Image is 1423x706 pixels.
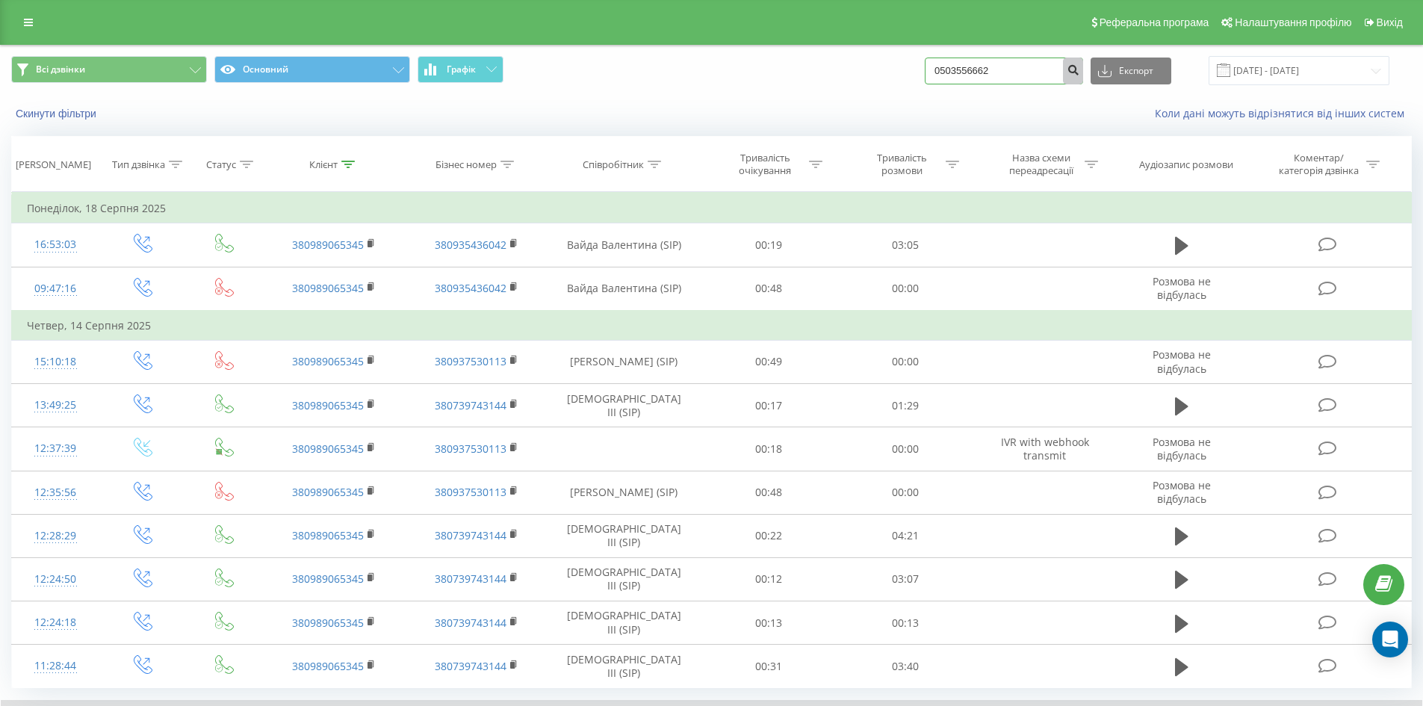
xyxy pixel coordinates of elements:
div: 11:28:44 [27,651,84,681]
div: Тривалість розмови [862,152,942,177]
td: [DEMOGRAPHIC_DATA] III (SIP) [548,557,701,601]
td: 00:00 [837,471,974,514]
td: [PERSON_NAME] (SIP) [548,471,701,514]
td: Понеділок, 18 Серпня 2025 [12,193,1412,223]
div: Open Intercom Messenger [1372,622,1408,657]
td: 00:49 [701,340,837,383]
span: Реферальна програма [1100,16,1209,28]
span: Розмова не відбулась [1153,478,1211,506]
button: Всі дзвінки [11,56,207,83]
div: 12:24:50 [27,565,84,594]
td: 00:17 [701,384,837,427]
td: 00:00 [837,340,974,383]
div: 16:53:03 [27,230,84,259]
a: 380989065345 [292,572,364,586]
a: 380739743144 [435,528,506,542]
td: 00:00 [837,427,974,471]
button: Основний [214,56,410,83]
div: 09:47:16 [27,274,84,303]
td: 03:07 [837,557,974,601]
td: 00:19 [701,223,837,267]
div: Аудіозапис розмови [1139,158,1233,171]
button: Скинути фільтри [11,107,104,120]
td: [DEMOGRAPHIC_DATA] III (SIP) [548,384,701,427]
a: 380989065345 [292,354,364,368]
div: 15:10:18 [27,347,84,377]
td: 00:22 [701,514,837,557]
td: 04:21 [837,514,974,557]
td: 00:31 [701,645,837,688]
span: Графік [447,64,476,75]
div: 12:24:18 [27,608,84,637]
a: 380989065345 [292,528,364,542]
div: Коментар/категорія дзвінка [1275,152,1362,177]
td: 00:13 [837,601,974,645]
a: 380937530113 [435,354,506,368]
div: 12:28:29 [27,521,84,551]
span: Вихід [1377,16,1403,28]
a: 380989065345 [292,616,364,630]
div: 12:37:39 [27,434,84,463]
a: 380935436042 [435,238,506,252]
a: 380739743144 [435,572,506,586]
td: 00:18 [701,427,837,471]
td: Четвер, 14 Серпня 2025 [12,311,1412,341]
a: 380989065345 [292,442,364,456]
span: Всі дзвінки [36,64,85,75]
button: Графік [418,56,503,83]
td: 03:40 [837,645,974,688]
a: 380989065345 [292,659,364,673]
div: Назва схеми переадресації [1001,152,1081,177]
a: 380989065345 [292,485,364,499]
span: Розмова не відбулась [1153,274,1211,302]
td: [PERSON_NAME] (SIP) [548,340,701,383]
td: Вайда Валентина (SIP) [548,267,701,311]
div: [PERSON_NAME] [16,158,91,171]
td: [DEMOGRAPHIC_DATA] III (SIP) [548,514,701,557]
div: Бізнес номер [435,158,497,171]
a: 380935436042 [435,281,506,295]
a: 380989065345 [292,238,364,252]
a: 380937530113 [435,485,506,499]
td: [DEMOGRAPHIC_DATA] III (SIP) [548,601,701,645]
a: 380937530113 [435,442,506,456]
td: 01:29 [837,384,974,427]
td: 00:12 [701,557,837,601]
td: 00:48 [701,267,837,311]
a: 380739743144 [435,616,506,630]
input: Пошук за номером [925,58,1083,84]
span: Розмова не відбулась [1153,435,1211,462]
td: 03:05 [837,223,974,267]
div: Тип дзвінка [112,158,165,171]
div: Клієнт [309,158,338,171]
a: 380739743144 [435,398,506,412]
a: Коли дані можуть відрізнятися вiд інших систем [1155,106,1412,120]
span: Налаштування профілю [1235,16,1351,28]
span: Розмова не відбулась [1153,347,1211,375]
a: 380739743144 [435,659,506,673]
a: 380989065345 [292,398,364,412]
div: 13:49:25 [27,391,84,420]
a: 380989065345 [292,281,364,295]
div: Тривалість очікування [725,152,805,177]
td: 00:00 [837,267,974,311]
div: 12:35:56 [27,478,84,507]
td: 00:48 [701,471,837,514]
td: Вайда Валентина (SIP) [548,223,701,267]
div: Співробітник [583,158,644,171]
td: [DEMOGRAPHIC_DATA] III (SIP) [548,645,701,688]
div: Статус [206,158,236,171]
td: IVR with webhook transmit [973,427,1115,471]
td: 00:13 [701,601,837,645]
button: Експорт [1091,58,1171,84]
